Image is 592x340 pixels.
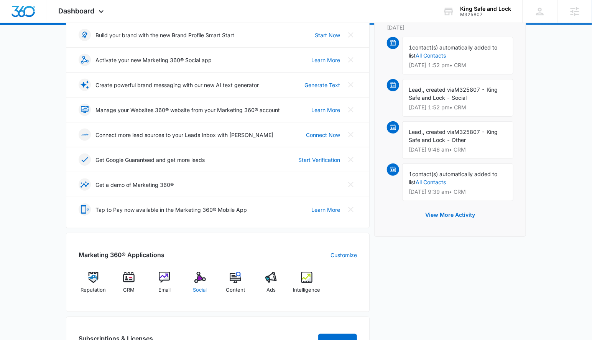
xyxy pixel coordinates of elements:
span: contact(s) automatically added to list [409,44,497,59]
a: Ads [257,272,286,299]
p: Tap to Pay now available in the Marketing 360® Mobile App [95,206,247,214]
span: Social [193,286,207,294]
button: Close [345,153,357,166]
span: Lead, [409,86,423,93]
a: Learn More [311,206,340,214]
a: Email [150,272,179,299]
p: [DATE] 9:39 am • CRM [409,189,507,195]
p: [DATE] 1:52 pm • CRM [409,63,507,68]
div: account id [460,12,511,17]
button: Close [345,79,357,91]
button: Close [345,104,357,116]
span: Reputation [81,286,106,294]
a: Content [221,272,250,299]
button: View More Activity [418,206,483,224]
p: [DATE] 1:52 pm • CRM [409,105,507,110]
span: Ads [266,286,276,294]
button: Close [345,29,357,41]
p: Activate your new Marketing 360® Social app [95,56,212,64]
a: Start Verification [298,156,340,164]
button: Close [345,178,357,191]
p: [DATE] 9:46 am • CRM [409,147,507,152]
a: Start Now [315,31,340,39]
span: Dashboard [59,7,95,15]
span: Intelligence [293,286,320,294]
p: [DATE] [387,23,513,31]
span: Email [158,286,171,294]
a: All Contacts [416,179,446,185]
p: Connect more lead sources to your Leads Inbox with [PERSON_NAME] [95,131,273,139]
p: Get Google Guaranteed and get more leads [95,156,205,164]
span: CRM [123,286,135,294]
button: Close [345,129,357,141]
a: Learn More [311,106,340,114]
p: Manage your Websites 360® website from your Marketing 360® account [95,106,280,114]
span: Lead, [409,129,423,135]
a: CRM [114,272,144,299]
a: Generate Text [304,81,340,89]
span: , created via [423,86,454,93]
a: Customize [331,251,357,259]
span: , created via [423,129,454,135]
a: All Contacts [416,52,446,59]
button: Close [345,203,357,216]
div: account name [460,6,511,12]
a: Social [185,272,215,299]
p: Create powerful brand messaging with our new AI text generator [95,81,259,89]
a: Connect Now [306,131,340,139]
a: Reputation [79,272,108,299]
h2: Marketing 360® Applications [79,250,164,259]
span: contact(s) automatically added to list [409,171,497,185]
a: Learn More [311,56,340,64]
p: Get a demo of Marketing 360® [95,181,174,189]
button: Close [345,54,357,66]
a: Intelligence [292,272,322,299]
span: 1 [409,44,412,51]
span: Content [226,286,245,294]
p: Build your brand with the new Brand Profile Smart Start [95,31,234,39]
span: 1 [409,171,412,177]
